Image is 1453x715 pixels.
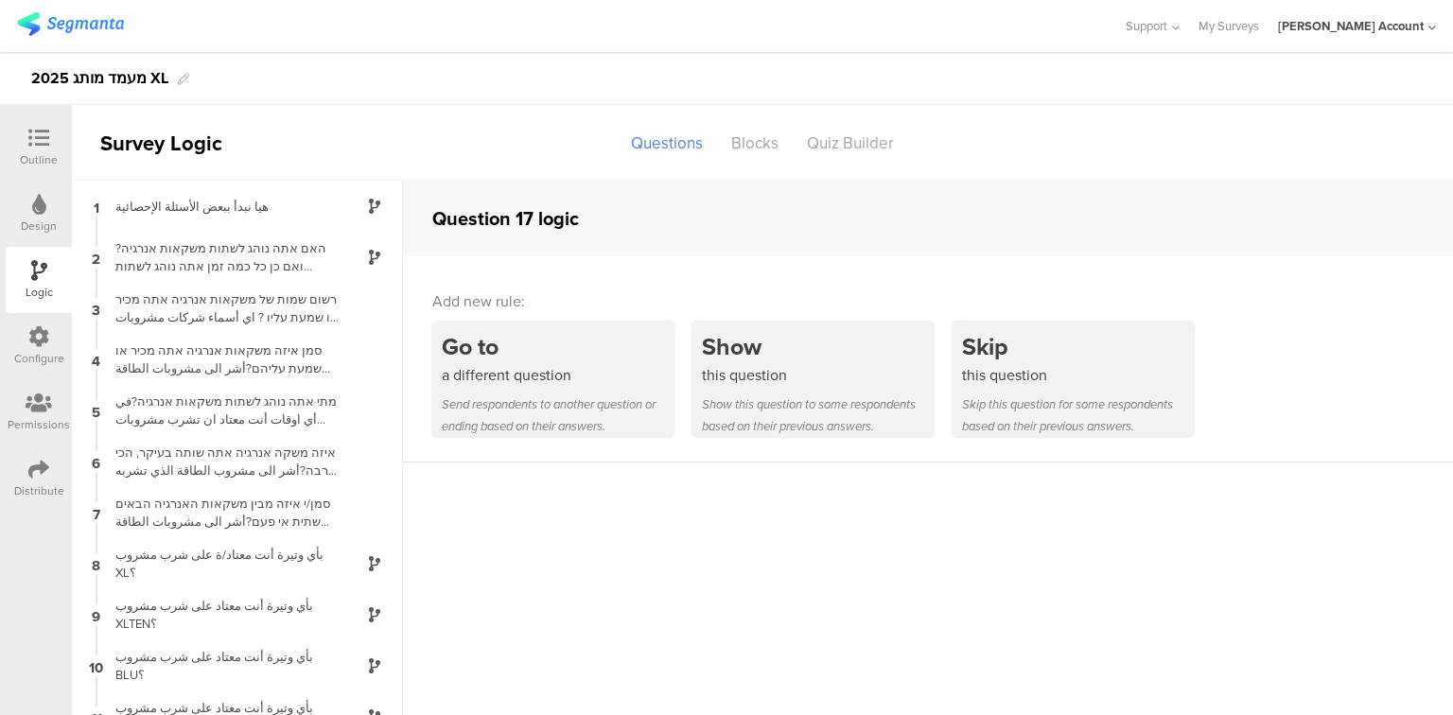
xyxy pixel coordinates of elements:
div: Add new rule: [432,290,1426,312]
div: Quiz Builder [793,127,908,160]
div: 2025 מעמד מותג XL [31,63,168,94]
div: Show [702,329,934,364]
div: האם אתה נוהג לשתות משקאות אנרגיה? ואם כן כל כמה זמן אתה נוהג לשתות משקאות אנרגיה?هل انت معتاد ان ... [104,239,341,275]
div: بأي وتيرة أنت معتاد على شرب مشروب BLU؟ [104,648,341,684]
div: Logic [26,284,53,301]
span: 5 [92,400,100,421]
span: 4 [92,349,100,370]
div: بأي وتيرة أنت معتاد على شرب مشروب XLTEN؟ [104,597,341,633]
div: Distribute [14,482,64,499]
div: [PERSON_NAME] Account [1278,17,1424,35]
div: this question [702,364,934,386]
div: Skip this question for some respondents based on their previous answers. [962,393,1194,437]
div: Skip [962,329,1194,364]
div: Outline [20,151,58,168]
div: רשום שמות של משקאות אנרגיה אתה מכיר או שמעת עליו ? اي أسماء شركات مشروبات طاقة أنت تعرف أو سمعت ع... [104,290,341,326]
div: Design [21,218,57,235]
div: איזה משקה אנרגיה אתה שותה בעיקר, הכי הרבה?أشر الى مشروب الطاقة الذي تشربه بشكل رئيسي، اكثر من أي ... [104,444,341,480]
div: هيا نبدأ ببعض الأسئلة الإحصائية [104,198,341,216]
div: Permissions [8,416,70,433]
div: Go to [442,329,674,364]
div: a different question [442,364,674,386]
span: 1 [94,196,99,217]
div: this question [962,364,1194,386]
div: מתי אתה נוהג לשתות משקאות אנרגיה?في أي اوقات أنت معتاد ان تشرب مشروبات الطاقة؟ [104,392,341,428]
span: 6 [92,451,100,472]
div: סמן/י איזה מבין משקאות האנרגיה הבאים שתית אי פעם?أشر الى مشروبات الطاقة التي قمت بشربها ولو مرّة ... [104,495,341,531]
span: 7 [93,502,100,523]
div: Show this question to some respondents based on their previous answers. [702,393,934,437]
img: segmanta logo [17,12,124,36]
div: Send respondents to another question or ending based on their answers. [442,393,674,437]
div: Question 17 logic [432,204,579,233]
span: Support [1126,17,1167,35]
div: Questions [617,127,717,160]
span: 2 [92,247,100,268]
div: Survey Logic [72,128,289,159]
div: Blocks [717,127,793,160]
div: סמן איזה משקאות אנרגיה אתה מכיר או שמעת עליהם?أشر الى مشروبات الطاقة التي تعرفها أو سمعت عنها؟ [104,341,341,377]
div: بأي وتيرة أنت معتاد/ة على شرب مشروب XL؟ [104,546,341,582]
span: 3 [92,298,100,319]
span: 8 [92,553,100,574]
span: 9 [92,604,100,625]
div: Configure [14,350,64,367]
span: 10 [89,655,103,676]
